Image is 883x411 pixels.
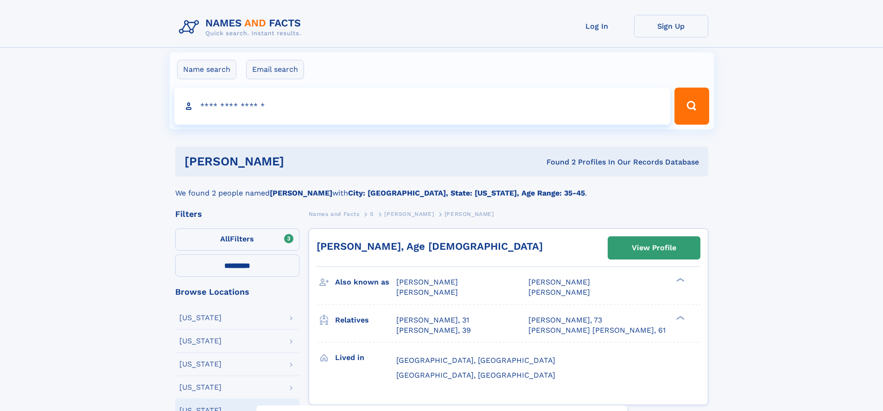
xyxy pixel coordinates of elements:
span: [GEOGRAPHIC_DATA], [GEOGRAPHIC_DATA] [396,371,555,379]
span: All [220,234,230,243]
span: [PERSON_NAME] [528,288,590,297]
a: [PERSON_NAME], 39 [396,325,471,335]
a: [PERSON_NAME] [384,208,434,220]
b: [PERSON_NAME] [270,189,332,197]
label: Filters [175,228,299,251]
h3: Relatives [335,312,396,328]
button: Search Button [674,88,709,125]
a: Sign Up [634,15,708,38]
div: Browse Locations [175,288,299,296]
b: City: [GEOGRAPHIC_DATA], State: [US_STATE], Age Range: 35-45 [348,189,585,197]
span: [PERSON_NAME] [396,288,458,297]
a: Log In [560,15,634,38]
h3: Lived in [335,350,396,366]
a: Names and Facts [309,208,360,220]
div: View Profile [632,237,676,259]
span: [GEOGRAPHIC_DATA], [GEOGRAPHIC_DATA] [396,356,555,365]
label: Email search [246,60,304,79]
span: [PERSON_NAME] [445,211,494,217]
a: [PERSON_NAME], 31 [396,315,469,325]
a: [PERSON_NAME] [PERSON_NAME], 61 [528,325,666,335]
h1: [PERSON_NAME] [184,156,415,167]
a: [PERSON_NAME], 73 [528,315,602,325]
div: We found 2 people named with . [175,177,708,199]
a: View Profile [608,237,700,259]
div: Found 2 Profiles In Our Records Database [415,157,699,167]
div: Filters [175,210,299,218]
div: ❯ [674,277,685,283]
span: [PERSON_NAME] [396,278,458,286]
div: [US_STATE] [179,337,222,345]
div: [US_STATE] [179,384,222,391]
div: [US_STATE] [179,360,222,368]
a: S [370,208,374,220]
div: [US_STATE] [179,314,222,322]
img: Logo Names and Facts [175,15,309,40]
input: search input [174,88,671,125]
span: S [370,211,374,217]
label: Name search [177,60,236,79]
span: [PERSON_NAME] [384,211,434,217]
span: [PERSON_NAME] [528,278,590,286]
div: ❯ [674,315,685,321]
h3: Also known as [335,274,396,290]
a: [PERSON_NAME], Age [DEMOGRAPHIC_DATA] [317,240,543,252]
